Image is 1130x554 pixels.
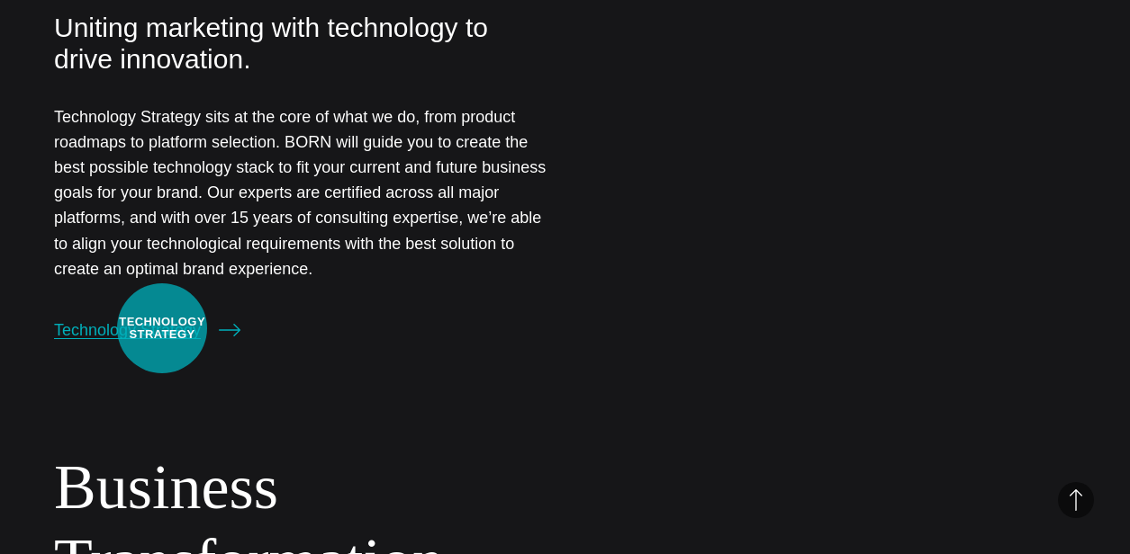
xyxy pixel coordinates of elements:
p: Uniting marketing with technology to drive innovation. [54,13,552,76]
p: Technology Strategy sits at the core of what we do, from product roadmaps to platform selection. ... [54,104,552,281]
button: Back to Top [1058,482,1094,518]
a: Technology Strategy [54,317,240,343]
